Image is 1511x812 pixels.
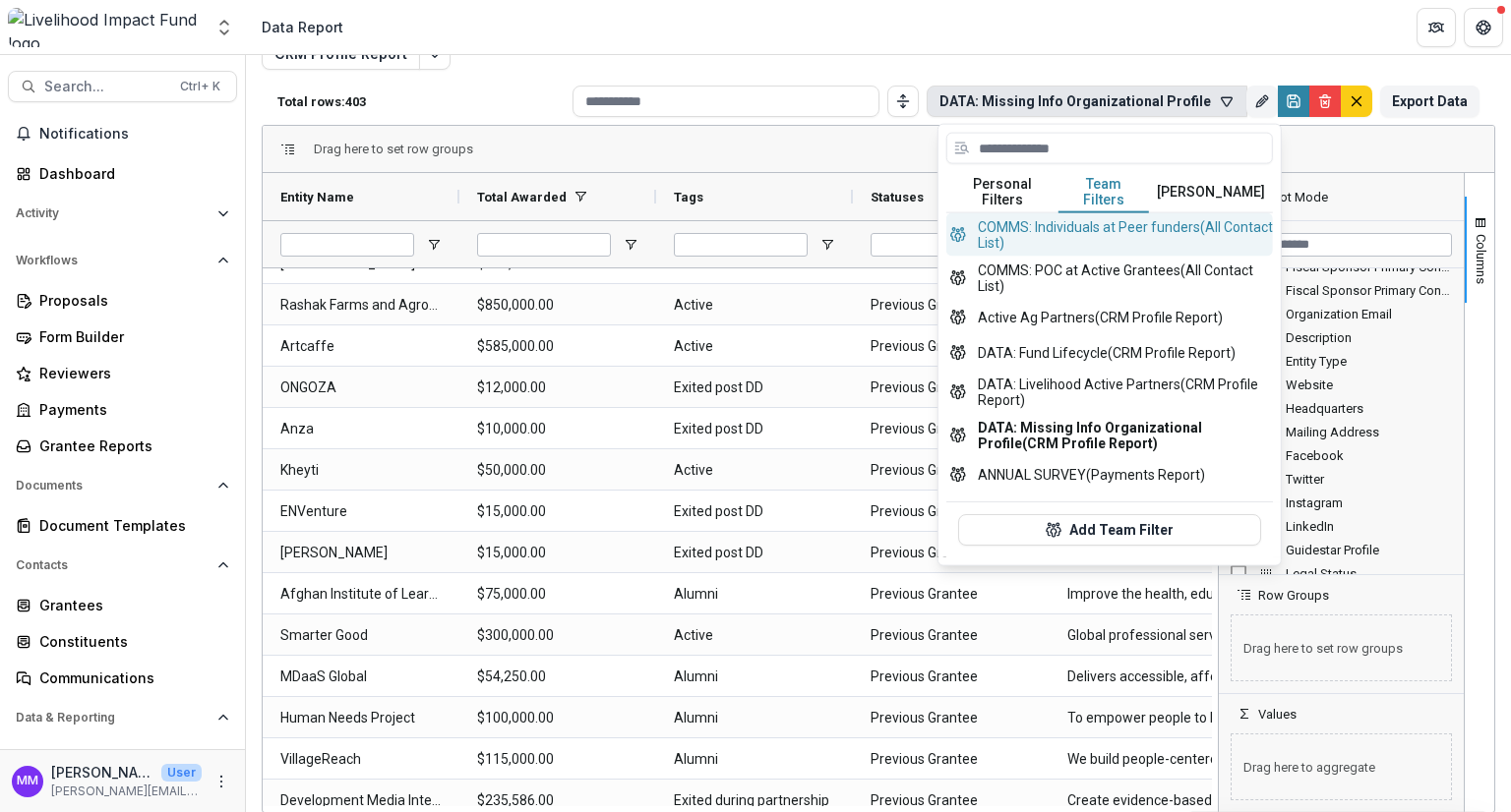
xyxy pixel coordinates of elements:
button: More [210,770,233,793]
span: Alumni [674,657,835,697]
button: Open Data & Reporting [8,702,237,733]
span: ONGOZA [280,368,442,408]
a: Constituents [8,625,237,658]
p: Total rows: 403 [277,94,565,109]
button: COMMS: Individuals at Peer funders (All Contact List) [946,213,1273,257]
p: User [161,764,202,782]
button: Open entity switcher [211,8,238,47]
span: Organization Email [1286,307,1452,321]
button: DATA: Missing Info Organizational Profile (CRM Profile Report) [946,414,1273,457]
span: Website [1286,377,1452,392]
button: AUDIT: Grant payable (Payments Report) [946,493,1273,528]
div: Twitter Column [1219,467,1464,491]
a: Dashboard [8,741,237,774]
span: MDaaS Global [280,657,442,697]
span: Instagram [1286,495,1452,510]
span: Previous Grantee [871,574,1032,614]
button: Open Documents [8,470,237,501]
a: Communications [8,662,237,694]
span: Previous Grantee [871,326,1032,367]
a: Payments [8,393,237,426]
div: Dashboard [39,747,221,768]
button: Open Workflows [8,245,237,276]
div: Fiscal Sponsor Primary Contact Email Column [1219,278,1464,302]
span: Previous Grantee [871,533,1032,573]
span: $850,000.00 [477,285,638,325]
span: Description [1286,330,1452,345]
div: Headquarters Column [1219,396,1464,420]
div: Mailing Address Column [1219,420,1464,443]
button: Team Filters [1058,172,1149,213]
span: Global professional services firm for social sector organizations [1067,615,1229,656]
div: Grantees [39,595,221,615]
button: ANNUAL SURVEY (Payments Report) [946,457,1273,493]
span: ENVenture [280,492,442,532]
div: Organization Email Column [1219,302,1464,325]
span: Row Groups [1258,588,1329,603]
span: Anza [280,409,442,449]
span: $15,000.00 [477,492,638,532]
button: DATA: Livelihood Active Partners (CRM Profile Report) [946,371,1273,414]
div: Instagram Column [1219,491,1464,514]
span: Workflows [16,254,210,267]
span: Data & Reporting [16,711,210,725]
button: Personal Filters [946,172,1058,213]
p: [PERSON_NAME][EMAIL_ADDRESS][DOMAIN_NAME] [51,783,202,800]
div: Facebook Column [1219,443,1464,467]
span: $585,000.00 [477,326,638,367]
div: Entity Type Column [1219,349,1464,373]
div: Data Report [262,17,343,37]
span: $75,000.00 [477,574,638,614]
a: Document Templates [8,509,237,542]
span: Total Awarded [477,190,567,204]
div: Payments [39,399,221,420]
span: $10,000.00 [477,409,638,449]
span: We build people-centered health solutions that improve equity and access to care. [1067,739,1229,780]
span: Afghan Institute of Learning [280,574,442,614]
a: Grantees [8,589,237,621]
input: Entity Name Filter Input [280,233,414,257]
button: Add Team Filter [958,514,1261,546]
span: Human Needs Project [280,698,442,738]
a: Grantee Reports [8,430,237,462]
span: $12,000.00 [477,368,638,408]
span: To empower people to break out of poverty by providing them with the essential infrastructure the... [1067,698,1229,738]
div: Description Column [1219,325,1464,349]
span: [PERSON_NAME] [280,533,442,573]
button: Export Data [1380,86,1480,117]
button: DATA: Fund Lifecycle (CRM Profile Report) [946,335,1273,371]
span: Mailing Address [1286,425,1452,439]
span: Notifications [39,126,229,143]
button: default [1341,86,1372,117]
span: Improve the health, education, and self-sufficiency of [DEMOGRAPHIC_DATA] communities, especially... [1067,574,1229,614]
button: Open Activity [8,198,237,229]
button: Active Ag Partners (CRM Profile Report) [946,300,1273,335]
span: Twitter [1286,472,1452,487]
span: Tags [674,190,703,204]
button: Notifications [8,118,237,149]
span: $115,000.00 [477,739,638,780]
button: Open Contacts [8,550,237,581]
button: Open Filter Menu [623,237,638,253]
div: Guidestar Profile Column [1219,538,1464,561]
div: Website Column [1219,373,1464,396]
span: Rashak Farms and Agro-Allied Limited [280,285,442,325]
span: Alumni [674,739,835,780]
span: VillageReach [280,739,442,780]
span: Drag here to set row groups [314,142,473,156]
button: [PERSON_NAME] [1149,172,1273,213]
button: Toggle auto height [887,86,919,117]
span: Drag here to aggregate [1231,733,1452,800]
span: Active [674,285,835,325]
span: Drag here to set row groups [1231,614,1452,681]
span: Exited post DD [674,368,835,408]
div: Legal Status Column [1219,561,1464,585]
span: Delivers accessible, affordable healthcare and diagnostics across [GEOGRAPHIC_DATA]. [1067,657,1229,697]
span: Previous Grantee [871,285,1032,325]
button: DATA: Missing Info Organizational Profile [927,86,1247,117]
div: Miriam Mwangi [17,775,38,787]
span: Entity Name [280,190,354,204]
span: Facebook [1286,448,1452,463]
input: Statuses Filter Input [871,233,1004,257]
span: Previous Grantee [871,739,1032,780]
